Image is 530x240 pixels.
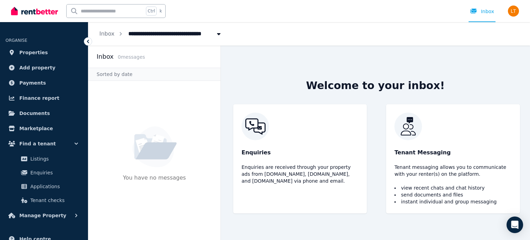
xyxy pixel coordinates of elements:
[30,169,77,177] span: Enquiries
[242,113,359,140] img: RentBetter Inbox
[8,180,80,193] a: Applications
[19,109,50,117] span: Documents
[123,174,186,194] p: You have no messages
[19,124,53,133] span: Marketplace
[30,196,77,204] span: Tenant checks
[6,106,82,120] a: Documents
[19,94,59,102] span: Finance report
[99,30,115,37] a: Inbox
[8,152,80,166] a: Listings
[6,137,82,151] button: Find a tenant
[19,79,46,87] span: Payments
[19,48,48,57] span: Properties
[19,211,66,220] span: Manage Property
[118,54,145,60] span: 0 message s
[507,217,523,233] div: Open Intercom Messenger
[394,198,511,205] li: instant individual and group messaging
[11,6,58,16] img: RentBetter
[6,61,82,75] a: Add property
[8,193,80,207] a: Tenant checks
[19,64,56,72] span: Add property
[88,68,220,81] div: Sorted by date
[30,182,77,191] span: Applications
[88,22,233,46] nav: Breadcrumb
[470,8,494,15] div: Inbox
[6,91,82,105] a: Finance report
[394,164,511,177] p: Tenant messaging allows you to communicate with your renter(s) on the platform.
[8,166,80,180] a: Enquiries
[132,126,177,167] img: No Message Available
[6,76,82,90] a: Payments
[146,7,157,16] span: Ctrl
[19,140,56,148] span: Find a tenant
[242,164,359,184] p: Enquiries are received through your property ads from [DOMAIN_NAME], [DOMAIN_NAME], and [DOMAIN_N...
[6,38,27,43] span: ORGANISE
[394,184,511,191] li: view recent chats and chat history
[6,209,82,222] button: Manage Property
[97,52,114,61] h2: Inbox
[30,155,77,163] span: Listings
[394,148,451,157] span: Tenant Messaging
[159,8,162,14] span: k
[6,122,82,135] a: Marketplace
[6,46,82,59] a: Properties
[394,191,511,198] li: send documents and files
[242,148,359,157] p: Enquiries
[394,113,511,140] img: RentBetter Inbox
[508,6,519,17] img: Leanne Taylor
[306,79,445,92] h2: Welcome to your inbox!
